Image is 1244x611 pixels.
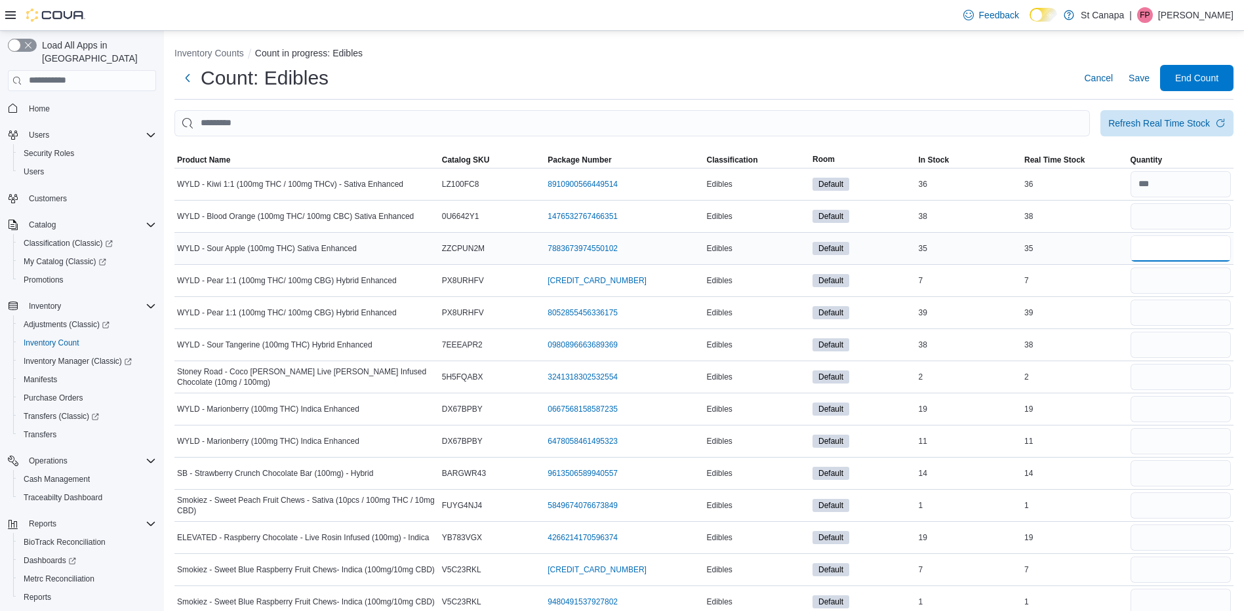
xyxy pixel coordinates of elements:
div: 1 [1022,594,1128,610]
span: Edibles [707,275,732,286]
div: 14 [1022,465,1128,481]
button: Operations [24,453,73,469]
a: 9480491537927802 [548,597,618,607]
a: Security Roles [18,146,79,161]
div: 35 [916,241,1022,256]
div: 14 [916,465,1022,481]
a: Reports [18,589,56,605]
button: Refresh Real Time Stock [1100,110,1234,136]
a: Classification (Classic) [18,235,118,251]
a: 6478058461495323 [548,436,618,446]
span: Edibles [707,340,732,350]
span: Inventory Manager (Classic) [24,356,132,366]
button: Promotions [13,271,161,289]
div: 1 [916,498,1022,513]
div: 7 [916,562,1022,578]
a: 4266214170596374 [548,532,618,543]
span: BioTrack Reconciliation [24,537,106,547]
a: 0980896663689369 [548,340,618,350]
span: Edibles [707,372,732,382]
button: Manifests [13,370,161,389]
button: Inventory Count [13,334,161,352]
span: Default [818,596,843,608]
span: Product Name [177,155,230,165]
div: Felix Palmer [1137,7,1153,23]
div: 19 [916,530,1022,545]
span: WYLD - Blood Orange (100mg THC/ 100mg CBC) Sativa Enhanced [177,211,414,222]
button: BioTrack Reconciliation [13,533,161,551]
span: DX67BPBY [442,436,483,446]
span: Default [818,339,843,351]
button: Package Number [545,152,704,168]
span: Default [813,306,849,319]
button: Customers [3,189,161,208]
span: Edibles [707,211,732,222]
span: Reports [18,589,156,605]
span: Security Roles [24,148,74,159]
img: Cova [26,9,85,22]
span: WYLD - Pear 1:1 (100mg THC/ 100mg CBG) Hybrid Enhanced [177,307,397,318]
div: 19 [916,401,1022,417]
span: Edibles [707,564,732,575]
span: Feedback [979,9,1019,22]
span: Cancel [1084,71,1113,85]
span: Inventory [24,298,156,314]
span: Room [813,154,835,165]
span: Catalog [29,220,56,230]
div: 36 [1022,176,1128,192]
button: Reports [13,588,161,606]
span: ZZCPUN2M [442,243,485,254]
span: 0U6642Y1 [442,211,479,222]
span: Edibles [707,243,732,254]
span: Operations [29,456,68,466]
span: Default [818,275,843,286]
span: Reports [24,592,51,602]
button: Inventory Counts [174,48,244,58]
span: Transfers (Classic) [24,411,99,422]
span: WYLD - Marionberry (100mg THC) Indica Enhanced [177,404,359,414]
a: Transfers (Classic) [18,408,104,424]
a: Dashboards [13,551,161,570]
span: Catalog SKU [442,155,490,165]
span: Manifests [24,374,57,385]
span: Dashboards [24,555,76,566]
span: Catalog [24,217,156,233]
p: St Canapa [1081,7,1124,23]
div: 39 [1022,305,1128,321]
span: Default [813,210,849,223]
div: 2 [916,369,1022,385]
span: Inventory Count [24,338,79,348]
span: Load All Apps in [GEOGRAPHIC_DATA] [37,39,156,65]
span: Default [813,595,849,608]
a: Traceabilty Dashboard [18,490,108,505]
p: [PERSON_NAME] [1158,7,1234,23]
button: Transfers [13,425,161,444]
button: Inventory [24,298,66,314]
button: Users [24,127,54,143]
span: Default [813,178,849,191]
a: My Catalog (Classic) [13,252,161,271]
span: SB - Strawberry Crunch Chocolate Bar (100mg) - Hybrid [177,468,373,479]
span: Users [29,130,49,140]
div: 2 [1022,369,1128,385]
span: WYLD - Kiwi 1:1 (100mg THC / 100mg THCv) - Sativa Enhanced [177,179,403,189]
a: 8052855456336175 [548,307,618,318]
button: Next [174,65,201,91]
a: 0667568158587235 [548,404,618,414]
div: 1 [1022,498,1128,513]
span: Users [18,164,156,180]
a: Adjustments (Classic) [18,317,115,332]
span: Transfers [24,429,56,440]
div: 7 [1022,273,1128,288]
span: BARGWR43 [442,468,486,479]
span: Purchase Orders [18,390,156,406]
div: 19 [1022,530,1128,545]
span: Edibles [707,436,732,446]
button: Cash Management [13,470,161,488]
button: Purchase Orders [13,389,161,407]
button: Count in progress: Edibles [255,48,363,58]
span: Default [813,370,849,384]
span: Transfers [18,427,156,443]
button: Catalog [24,217,61,233]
